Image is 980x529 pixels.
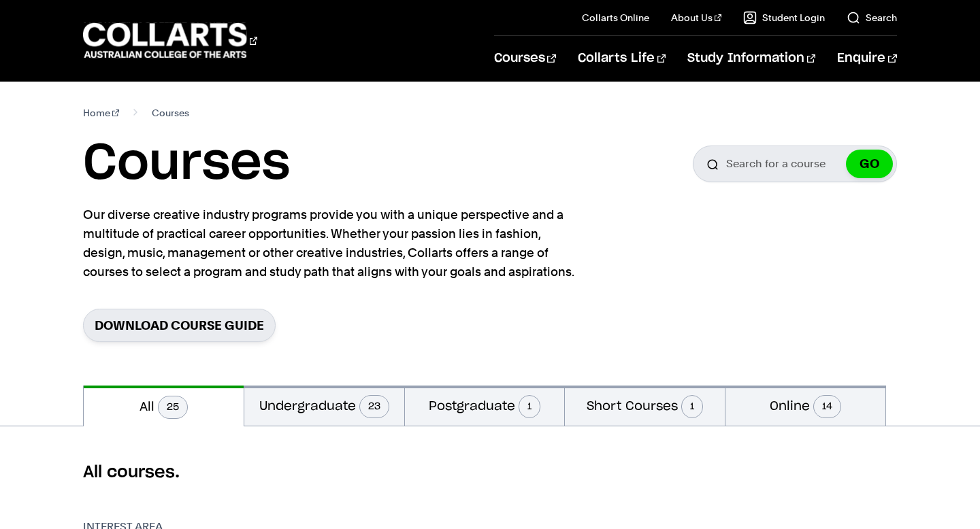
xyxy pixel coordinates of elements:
[578,36,666,81] a: Collarts Life
[519,395,540,418] span: 1
[693,146,897,182] input: Search for a course
[83,133,290,194] h1: Courses
[813,395,841,418] span: 14
[158,396,188,419] span: 25
[725,386,885,426] button: Online14
[152,103,189,122] span: Courses
[681,395,703,418] span: 1
[83,21,257,60] div: Go to homepage
[743,11,825,24] a: Student Login
[582,11,649,24] a: Collarts Online
[687,36,815,81] a: Study Information
[83,205,580,281] p: Our diverse creative industry programs provide you with a unique perspective and a multitude of p...
[847,11,897,24] a: Search
[83,103,119,122] a: Home
[565,386,725,426] button: Short Courses1
[359,395,389,418] span: 23
[494,36,556,81] a: Courses
[244,386,404,426] button: Undergraduate23
[84,386,244,426] button: All25
[837,36,896,81] a: Enquire
[405,386,565,426] button: Postgraduate1
[846,150,893,178] button: GO
[83,462,896,483] h2: All courses.
[83,309,276,342] a: Download Course Guide
[671,11,721,24] a: About Us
